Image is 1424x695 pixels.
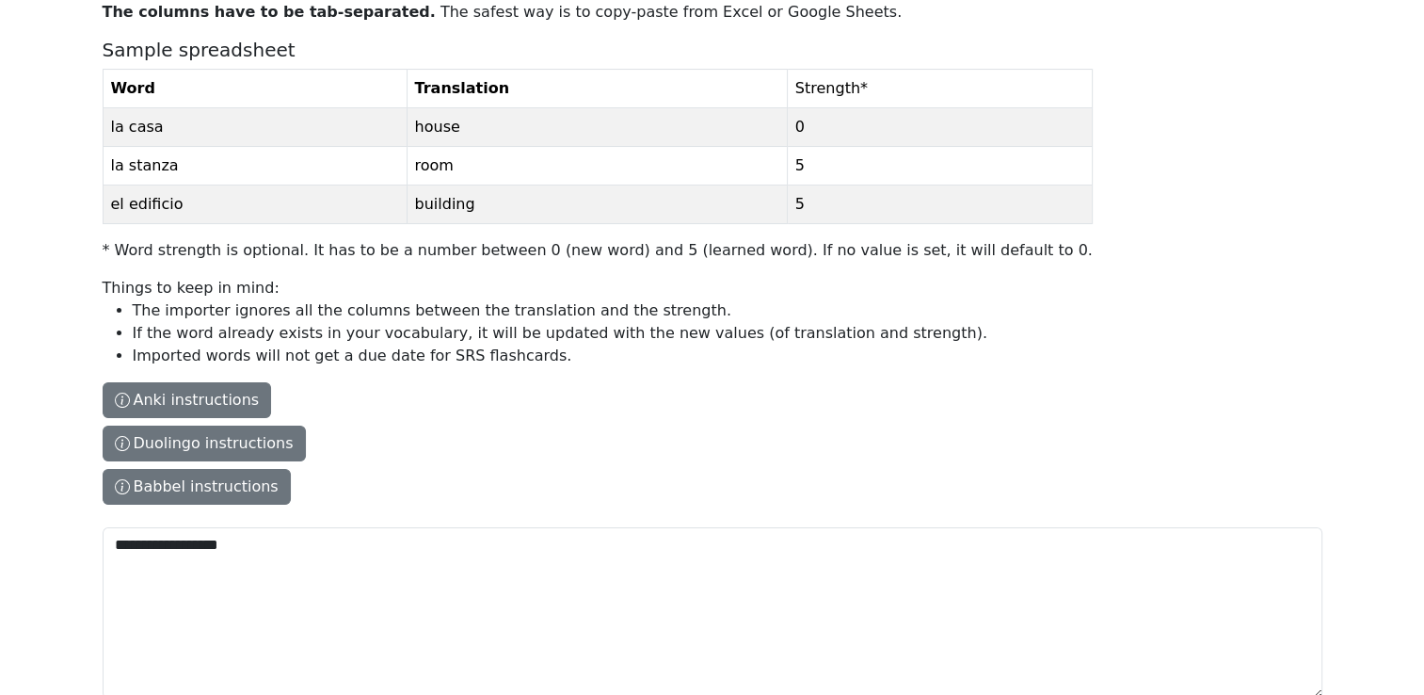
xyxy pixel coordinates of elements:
[795,79,868,97] span: Strength *
[103,426,306,461] button: The columns have to be tab-separated. The safest way is to copy-paste from Excel or Google Sheets...
[787,186,1092,224] td: 5
[103,70,407,108] th: Word
[103,239,1093,262] p: * Word strength is optional. It has to be a number between 0 (new word) and 5 (learned word). If ...
[787,147,1092,186] td: 5
[103,469,291,505] button: The columns have to be tab-separated. The safest way is to copy-paste from Excel or Google Sheets...
[103,382,272,418] button: The columns have to be tab-separated. The safest way is to copy-paste from Excel or Google Sheets...
[103,108,407,147] td: la casa
[103,39,1093,61] h5: Sample spreadsheet
[103,277,1093,367] p: Things to keep in mind:
[103,186,407,224] td: el edificio
[103,3,436,21] strong: The columns have to be tab-separated.
[133,322,1093,345] li: If the word already exists in your vocabulary, it will be updated with the new values (of transla...
[133,345,1093,367] li: Imported words will not get a due date for SRS flashcards.
[133,299,1093,322] li: The importer ignores all the columns between the translation and the strength.
[407,70,787,108] th: Translation
[407,108,787,147] td: house
[407,147,787,186] td: room
[103,1,1093,24] p: The safest way is to copy-paste from Excel or Google Sheets.
[103,147,407,186] td: la stanza
[787,108,1092,147] td: 0
[407,186,787,224] td: building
